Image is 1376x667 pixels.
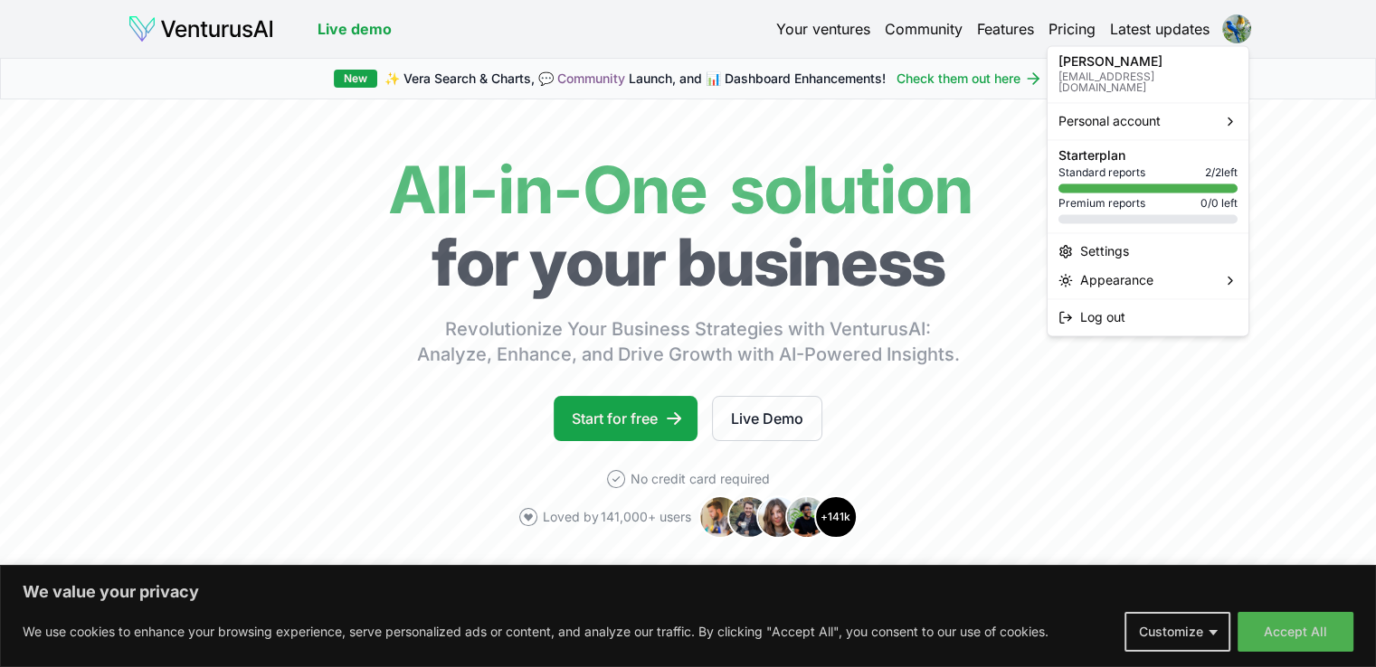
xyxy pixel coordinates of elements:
span: Premium reports [1058,196,1145,211]
span: Log out [1080,308,1125,326]
p: Starter plan [1058,149,1238,162]
p: [EMAIL_ADDRESS][DOMAIN_NAME] [1058,71,1238,93]
span: 0 / 0 left [1200,196,1238,211]
span: Appearance [1080,271,1153,289]
a: Settings [1051,237,1245,266]
span: 2 / 2 left [1205,165,1238,180]
span: Personal account [1058,112,1161,130]
p: [PERSON_NAME] [1058,55,1238,68]
span: Standard reports [1058,165,1145,180]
